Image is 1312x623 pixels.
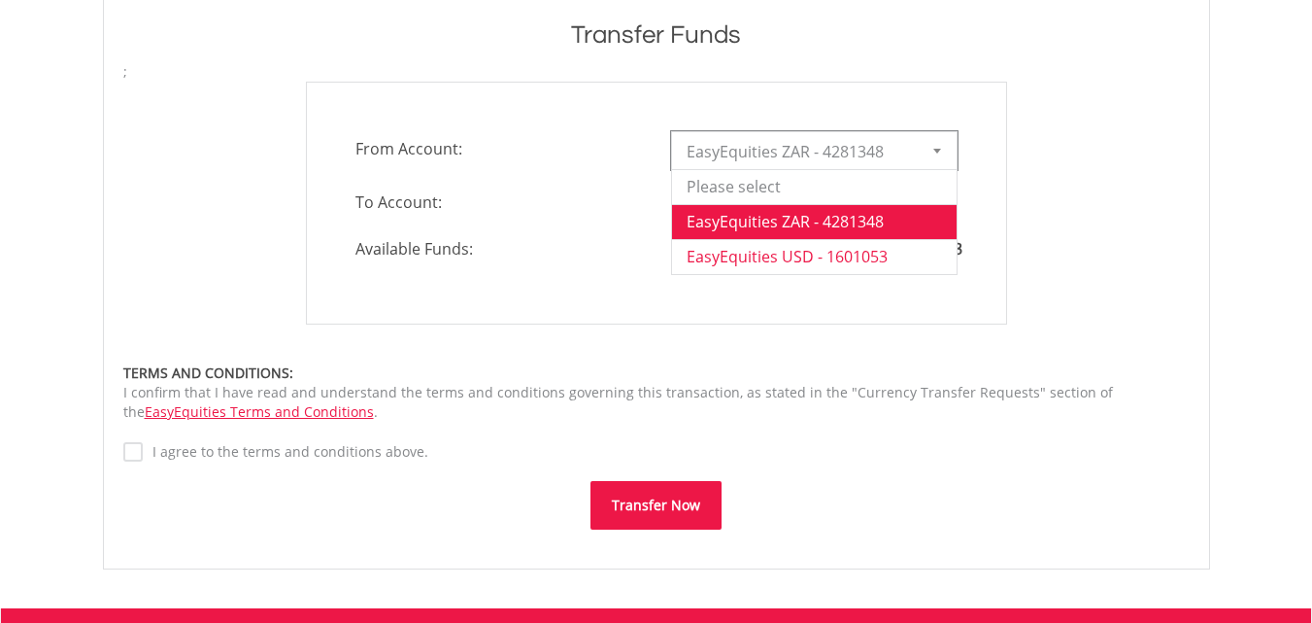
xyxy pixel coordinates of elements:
span: EasyEquities ZAR - 4281348 [687,132,913,171]
div: TERMS AND CONDITIONS: [123,363,1190,383]
form: ; [123,62,1190,530]
span: To Account: [341,185,656,220]
li: EasyEquities USD - 1601053 [672,239,957,274]
button: Transfer Now [590,481,722,530]
li: Please select [672,169,957,204]
li: EasyEquities ZAR - 4281348 [672,204,957,239]
h1: Transfer Funds [123,17,1190,52]
a: EasyEquities Terms and Conditions [145,402,374,421]
label: I agree to the terms and conditions above. [143,442,428,462]
span: Available Funds: [341,238,656,260]
div: I confirm that I have read and understand the terms and conditions governing this transaction, as... [123,363,1190,422]
span: From Account: [341,131,656,166]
